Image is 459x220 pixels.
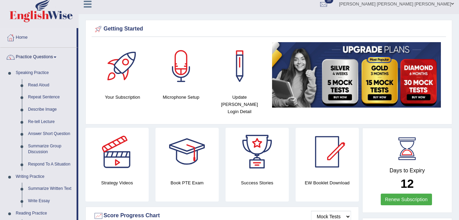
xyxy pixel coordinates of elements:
[0,48,77,65] a: Practice Questions
[97,94,148,101] h4: Your Subscription
[25,116,77,128] a: Re-tell Lecture
[381,194,432,205] a: Renew Subscription
[25,158,77,171] a: Respond To A Situation
[25,183,77,195] a: Summarize Written Text
[272,42,441,108] img: small5.jpg
[401,177,414,190] b: 12
[25,128,77,140] a: Answer Short Question
[370,168,444,174] h4: Days to Expiry
[0,28,77,45] a: Home
[13,207,77,220] a: Reading Practice
[85,179,149,186] h4: Strategy Videos
[13,67,77,79] a: Speaking Practice
[25,103,77,116] a: Describe Image
[25,195,77,207] a: Write Essay
[25,91,77,103] a: Repeat Sentence
[13,171,77,183] a: Writing Practice
[25,79,77,91] a: Read Aloud
[214,94,265,115] h4: Update [PERSON_NAME] Login Detail
[155,94,207,101] h4: Microphone Setup
[25,140,77,158] a: Summarize Group Discussion
[156,179,219,186] h4: Book PTE Exam
[93,24,444,34] div: Getting Started
[296,179,359,186] h4: EW Booklet Download
[226,179,289,186] h4: Success Stories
